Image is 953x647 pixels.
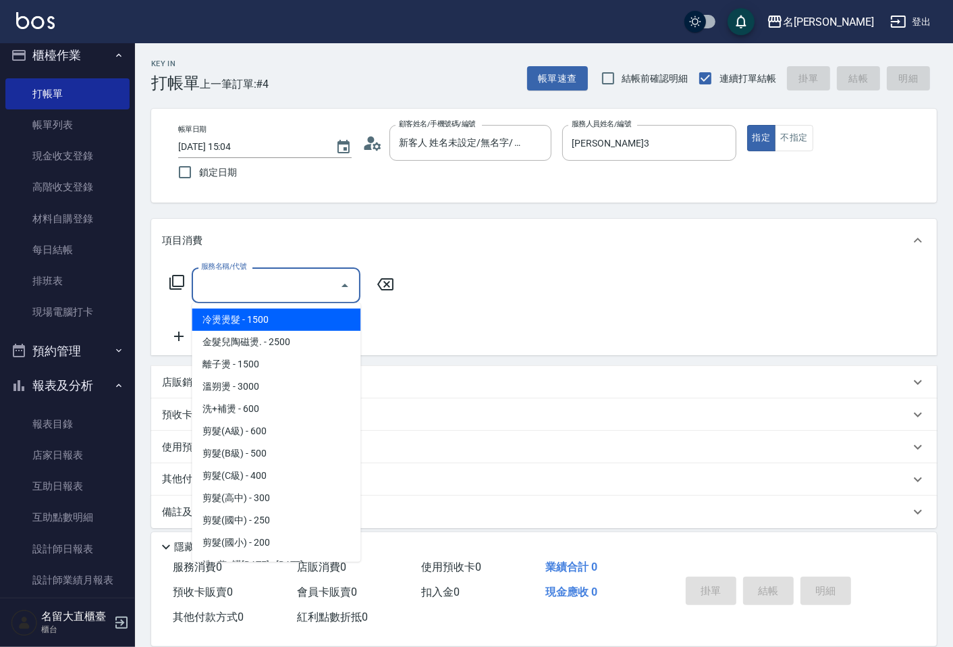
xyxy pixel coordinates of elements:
button: 不指定 [775,125,813,151]
a: 高階收支登錄 [5,172,130,203]
h3: 打帳單 [151,74,200,93]
img: Person [11,609,38,636]
span: 剪髮(A級) - 600 [192,420,360,442]
p: 備註及來源 [162,505,213,519]
span: 會員卡販賣 0 [297,586,357,598]
span: 連續打單結帳 [719,72,776,86]
span: 紅利點數折抵 0 [297,611,368,623]
label: 帳單日期 [178,124,207,134]
a: 設計師日報表 [5,534,130,565]
span: 扣入金 0 [421,586,460,598]
div: 項目消費 [151,219,937,262]
img: Logo [16,12,55,29]
div: 名[PERSON_NAME] [783,14,874,30]
span: 洗+剪+護[DATE] - [DATE] [192,554,360,576]
button: 櫃檯作業 [5,38,130,73]
span: 現金應收 0 [545,586,597,598]
span: 溫朔燙 - 3000 [192,376,360,398]
button: Close [334,275,356,296]
span: 洗+補燙 - 600 [192,398,360,420]
div: 使用預收卡 [151,431,937,463]
input: YYYY/MM/DD hh:mm [178,136,322,158]
p: 預收卡販賣 [162,408,213,422]
span: 剪髮(高中) - 300 [192,487,360,509]
a: 帳單列表 [5,109,130,140]
div: 店販銷售 [151,366,937,398]
span: 使用預收卡 0 [421,561,481,573]
a: 報表目錄 [5,409,130,440]
p: 櫃台 [41,623,110,636]
a: 設計師排行榜 [5,596,130,627]
button: 登出 [885,9,937,34]
span: 其他付款方式 0 [173,611,244,623]
p: 隱藏業績明細 [174,540,235,554]
a: 互助點數明細 [5,502,130,533]
button: 指定 [747,125,776,151]
span: 業績合計 0 [545,561,597,573]
a: 店家日報表 [5,440,130,471]
p: 店販銷售 [162,376,202,390]
span: 預收卡販賣 0 [173,586,233,598]
label: 服務人員姓名/編號 [572,119,631,129]
a: 現場電腦打卡 [5,296,130,328]
button: Choose date, selected date is 2025-09-23 [327,131,360,163]
span: 剪髮(B級) - 500 [192,442,360,465]
label: 顧客姓名/手機號碼/編號 [399,119,476,129]
p: 其他付款方式 [162,472,286,487]
a: 設計師業績月報表 [5,565,130,596]
div: 備註及來源 [151,496,937,528]
label: 服務名稱/代號 [201,261,246,271]
a: 互助日報表 [5,471,130,502]
a: 排班表 [5,265,130,296]
span: 剪髮(C級) - 400 [192,465,360,487]
p: 使用預收卡 [162,440,213,455]
span: 鎖定日期 [199,165,237,180]
span: 上一筆訂單:#4 [200,76,269,93]
div: 預收卡販賣 [151,398,937,431]
span: 剪髮(國中) - 250 [192,509,360,532]
h5: 名留大直櫃臺 [41,610,110,623]
button: 報表及分析 [5,368,130,403]
div: 其他付款方式入金可用餘額: 0 [151,463,937,496]
span: 店販消費 0 [297,561,346,573]
span: 服務消費 0 [173,561,222,573]
button: save [728,8,755,35]
span: 離子燙 - 1500 [192,353,360,376]
h2: Key In [151,59,200,68]
span: 結帳前確認明細 [622,72,688,86]
button: 帳單速查 [527,66,588,91]
a: 現金收支登錄 [5,140,130,172]
span: 剪髮(國小) - 200 [192,532,360,554]
a: 材料自購登錄 [5,203,130,234]
span: 金髮兒陶磁燙. - 2500 [192,331,360,353]
a: 每日結帳 [5,234,130,265]
button: 預約管理 [5,334,130,369]
p: 項目消費 [162,234,202,248]
button: 名[PERSON_NAME] [761,8,879,36]
a: 打帳單 [5,78,130,109]
span: 冷燙燙髮 - 1500 [192,309,360,331]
